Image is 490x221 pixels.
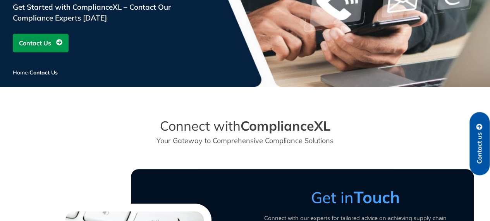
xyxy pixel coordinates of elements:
[131,118,359,134] h2: Connect with
[13,69,58,76] span: /
[19,36,51,50] span: Contact Us
[131,135,359,146] p: Your Gateway to Comprehensive Compliance Solutions
[253,188,458,207] h3: Get in
[13,69,28,76] a: Home
[241,117,330,134] strong: ComplianceXL
[13,2,199,23] div: Get Started with ComplianceXL – Contact Our Compliance Experts [DATE]
[354,187,400,207] strong: Touch
[29,69,58,76] span: Contact Us
[13,34,69,52] a: Contact Us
